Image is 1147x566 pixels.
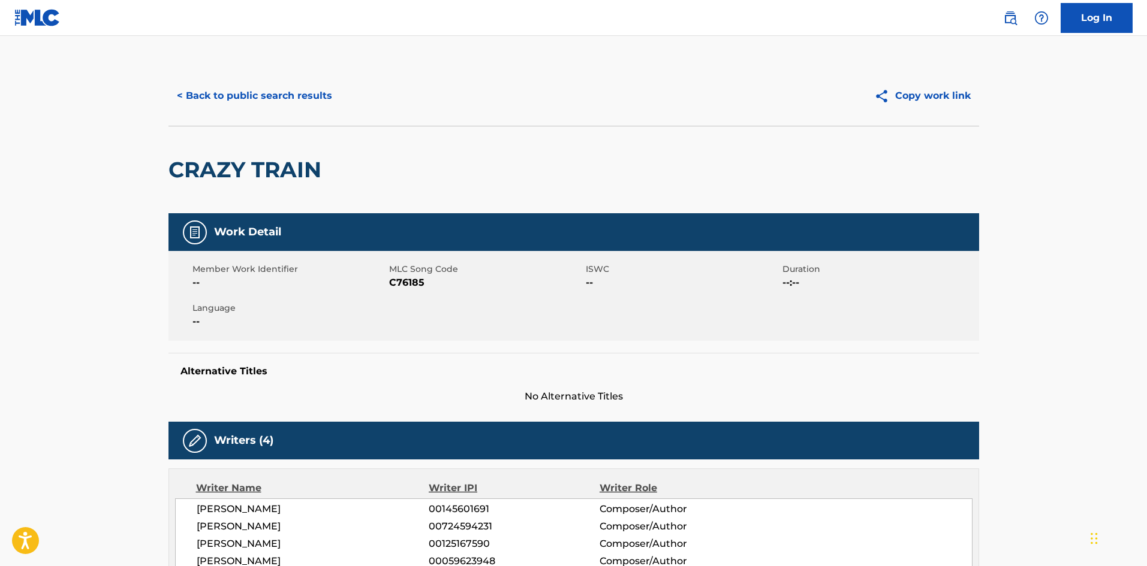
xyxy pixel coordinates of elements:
h2: CRAZY TRAIN [168,156,327,183]
span: -- [192,276,386,290]
img: help [1034,11,1049,25]
span: C76185 [389,276,583,290]
span: Duration [782,263,976,276]
iframe: Chat Widget [1087,509,1147,566]
div: Drag [1091,520,1098,556]
span: Composer/Author [600,537,755,551]
span: No Alternative Titles [168,389,979,404]
a: Public Search [998,6,1022,30]
span: [PERSON_NAME] [197,519,429,534]
span: Member Work Identifier [192,263,386,276]
img: Writers [188,434,202,448]
img: Copy work link [874,89,895,104]
h5: Work Detail [214,225,281,239]
div: Writer Role [600,481,755,495]
h5: Writers (4) [214,434,273,447]
img: MLC Logo [14,9,61,26]
button: < Back to public search results [168,81,341,111]
span: -- [192,314,386,329]
div: Help [1029,6,1053,30]
span: -- [586,276,779,290]
span: 00145601691 [429,502,599,516]
span: Language [192,302,386,314]
img: Work Detail [188,225,202,240]
span: ISWC [586,263,779,276]
span: [PERSON_NAME] [197,502,429,516]
img: search [1003,11,1017,25]
span: --:-- [782,276,976,290]
span: MLC Song Code [389,263,583,276]
a: Log In [1061,3,1133,33]
span: [PERSON_NAME] [197,537,429,551]
span: Composer/Author [600,502,755,516]
span: Composer/Author [600,519,755,534]
div: Writer Name [196,481,429,495]
button: Copy work link [866,81,979,111]
div: Writer IPI [429,481,600,495]
span: 00724594231 [429,519,599,534]
h5: Alternative Titles [180,365,967,377]
span: 00125167590 [429,537,599,551]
